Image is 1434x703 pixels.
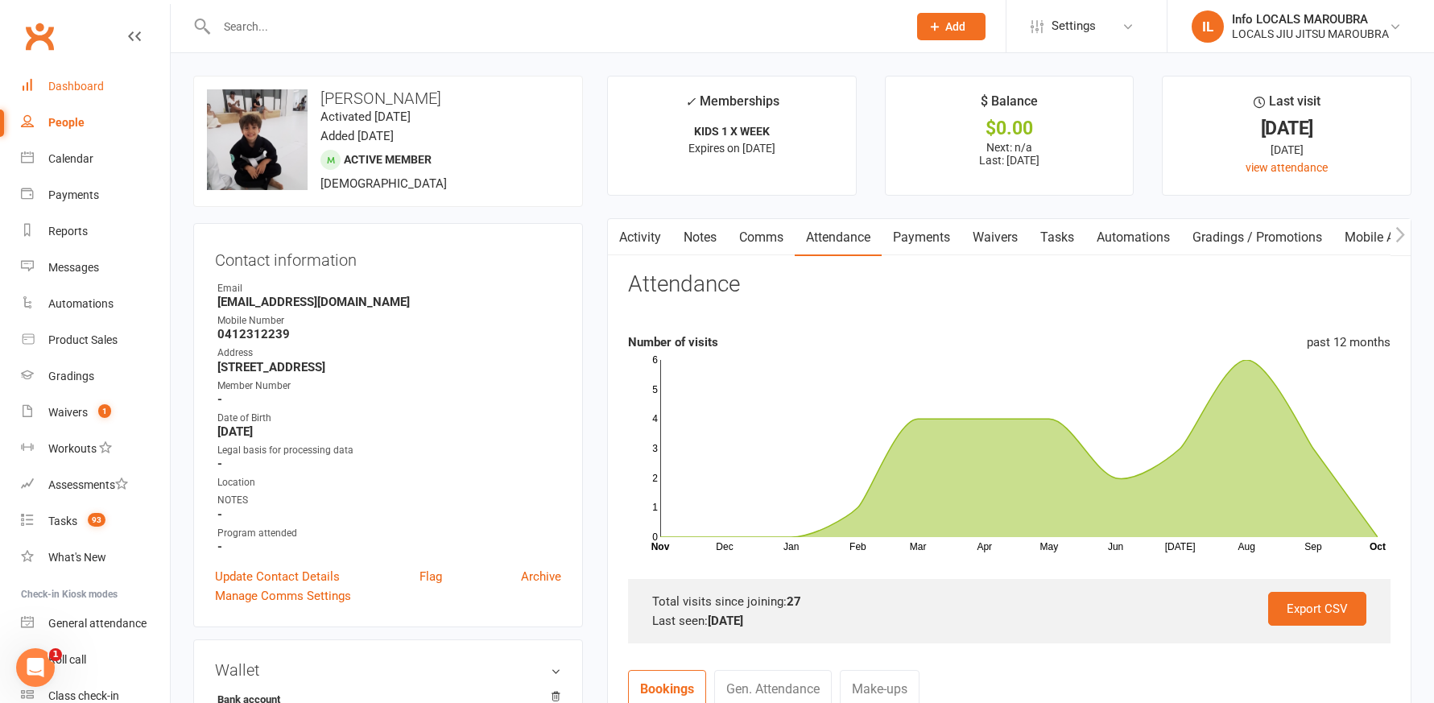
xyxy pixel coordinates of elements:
div: Last visit [1254,91,1320,120]
i: ✓ [685,94,696,110]
h3: Wallet [215,661,561,679]
div: Last seen: [652,611,1366,631]
a: Automations [21,286,170,322]
span: 93 [88,513,105,527]
h3: Contact information [215,245,561,269]
div: Gradings [48,370,94,383]
a: People [21,105,170,141]
div: $ Balance [981,91,1038,120]
div: [DATE] [1177,120,1396,137]
time: Added [DATE] [320,129,394,143]
div: General attendance [48,617,147,630]
a: Notes [672,219,728,256]
a: Gradings [21,358,170,395]
strong: KIDS 1 X WEEK [694,125,770,138]
span: [DEMOGRAPHIC_DATA] [320,176,447,191]
a: Payments [882,219,961,256]
span: 1 [98,404,111,418]
strong: - [217,392,561,407]
a: Workouts [21,431,170,467]
strong: [STREET_ADDRESS] [217,360,561,374]
a: Reports [21,213,170,250]
a: view attendance [1246,161,1328,174]
div: What's New [48,551,106,564]
div: Reports [48,225,88,238]
a: Waivers 1 [21,395,170,431]
a: Automations [1085,219,1181,256]
div: Assessments [48,478,128,491]
input: Search... [212,15,896,38]
div: People [48,116,85,129]
div: Waivers [48,406,88,419]
div: IL [1192,10,1224,43]
div: Email [217,281,561,296]
a: Gradings / Promotions [1181,219,1333,256]
a: Calendar [21,141,170,177]
a: Product Sales [21,322,170,358]
div: Payments [48,188,99,201]
div: Memberships [685,91,779,121]
div: NOTES [217,493,561,508]
a: Comms [728,219,795,256]
div: Tasks [48,515,77,527]
strong: [DATE] [217,424,561,439]
a: Attendance [795,219,882,256]
strong: [DATE] [708,614,743,628]
div: Date of Birth [217,411,561,426]
a: Roll call [21,642,170,678]
a: Manage Comms Settings [215,586,351,606]
a: Dashboard [21,68,170,105]
div: Location [217,475,561,490]
a: Waivers [961,219,1029,256]
div: Member Number [217,378,561,394]
div: Total visits since joining: [652,592,1366,611]
a: Messages [21,250,170,286]
div: $0.00 [900,120,1119,137]
a: Tasks 93 [21,503,170,540]
div: Dashboard [48,80,104,93]
a: Assessments [21,467,170,503]
h3: Attendance [628,272,740,297]
a: What's New [21,540,170,576]
span: 1 [49,648,62,661]
div: Mobile Number [217,313,561,329]
a: Tasks [1029,219,1085,256]
div: LOCALS JIU JITSU MAROUBRA [1232,27,1389,41]
div: Program attended [217,526,561,541]
img: image1741926660.png [207,89,308,190]
button: Add [917,13,986,40]
a: Export CSV [1268,592,1366,626]
a: Activity [608,219,672,256]
strong: - [217,457,561,471]
div: [DATE] [1177,141,1396,159]
span: Expires on [DATE] [688,142,775,155]
strong: Number of visits [628,335,718,349]
strong: 0412312239 [217,327,561,341]
div: past 12 months [1307,333,1391,352]
a: Clubworx [19,16,60,56]
time: Activated [DATE] [320,110,411,124]
p: Next: n/a Last: [DATE] [900,141,1119,167]
div: Legal basis for processing data [217,443,561,458]
a: General attendance kiosk mode [21,606,170,642]
strong: [EMAIL_ADDRESS][DOMAIN_NAME] [217,295,561,309]
strong: 27 [787,594,801,609]
h3: [PERSON_NAME] [207,89,569,107]
span: Add [945,20,965,33]
a: Flag [419,567,442,586]
div: Product Sales [48,333,118,346]
div: Messages [48,261,99,274]
a: Update Contact Details [215,567,340,586]
iframe: Intercom live chat [16,648,55,687]
strong: - [217,507,561,522]
span: Settings [1052,8,1096,44]
div: Workouts [48,442,97,455]
div: Address [217,345,561,361]
div: Calendar [48,152,93,165]
div: Info LOCALS MAROUBRA [1232,12,1389,27]
div: Class check-in [48,689,119,702]
div: Roll call [48,653,86,666]
strong: - [217,540,561,554]
div: Automations [48,297,114,310]
a: Archive [521,567,561,586]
